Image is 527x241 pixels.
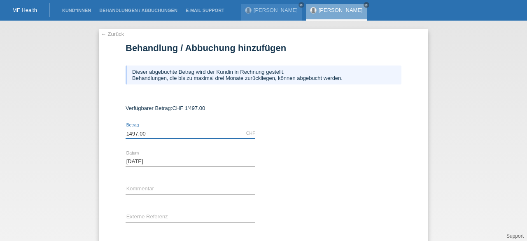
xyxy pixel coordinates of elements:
[254,7,298,13] a: [PERSON_NAME]
[319,7,363,13] a: [PERSON_NAME]
[182,8,229,13] a: E-Mail Support
[58,8,95,13] a: Kund*innen
[364,2,369,8] a: close
[126,66,401,84] div: Dieser abgebuchte Betrag wird der Kundin in Rechnung gestellt. Behandlungen, die bis zu maximal d...
[95,8,182,13] a: Behandlungen / Abbuchungen
[126,105,401,111] div: Verfügbarer Betrag:
[101,31,124,37] a: ← Zurück
[246,131,255,136] div: CHF
[298,2,304,8] a: close
[12,7,37,13] a: MF Health
[172,105,205,111] span: CHF 1'497.00
[506,233,524,239] a: Support
[364,3,368,7] i: close
[126,43,401,53] h1: Behandlung / Abbuchung hinzufügen
[299,3,303,7] i: close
